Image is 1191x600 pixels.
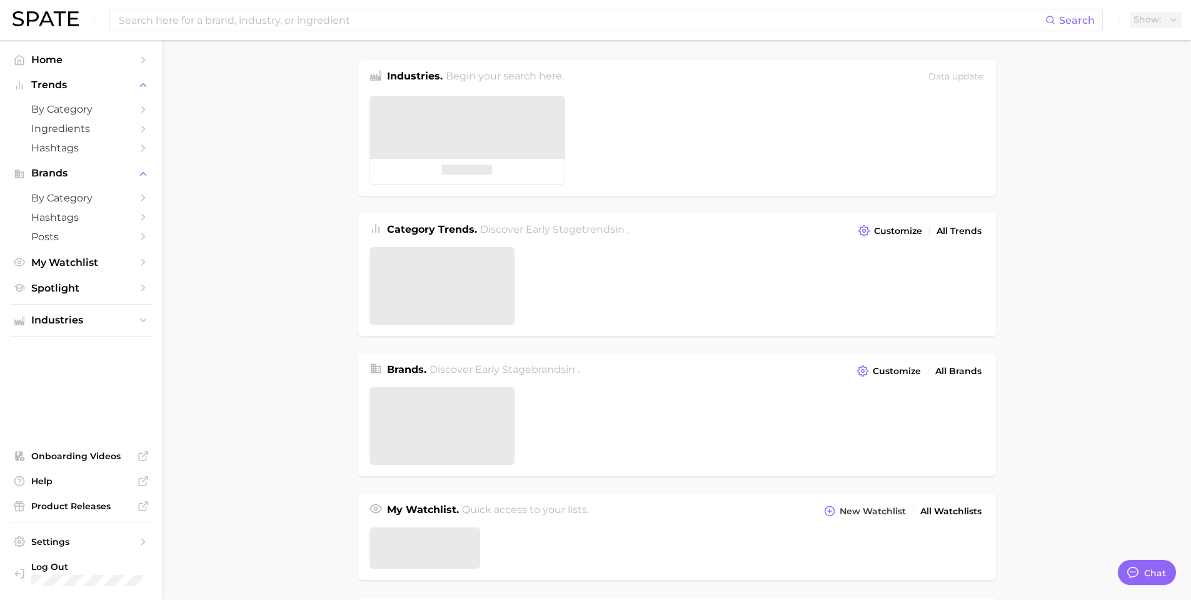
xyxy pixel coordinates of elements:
span: Search [1059,14,1095,26]
span: Customize [874,226,922,236]
span: New Watchlist [840,506,906,517]
button: Show [1130,12,1182,28]
span: Brands [31,168,131,179]
a: Onboarding Videos [10,447,153,465]
a: Spotlight [10,278,153,298]
a: My Watchlist [10,253,153,272]
span: Brands . [387,364,426,375]
button: Customize [854,362,923,380]
span: Trends [31,79,131,91]
span: All Brands [935,366,982,377]
button: New Watchlist [821,502,908,520]
h2: Begin your search here. [446,69,564,86]
a: Hashtags [10,208,153,227]
span: Ingredients [31,123,131,135]
span: Spotlight [31,282,131,294]
span: All Watchlists [920,506,982,517]
span: Industries [31,315,131,326]
span: Hashtags [31,211,131,223]
span: Customize [873,366,921,377]
span: Hashtags [31,142,131,154]
span: All Trends [937,226,982,236]
a: Ingredients [10,119,153,138]
span: Posts [31,231,131,243]
span: Onboarding Videos [31,450,131,462]
a: Help [10,472,153,491]
span: Home [31,54,131,66]
span: Product Releases [31,501,131,512]
button: Customize [855,222,925,240]
h1: Industries. [387,69,443,86]
a: All Trends [933,223,985,240]
img: SPATE [13,11,79,26]
h1: My Watchlist. [387,502,459,520]
a: Posts [10,227,153,247]
span: Discover Early Stage brands in . [430,364,580,375]
span: by Category [31,192,131,204]
a: All Watchlists [917,503,985,520]
h2: Quick access to your lists. [462,502,589,520]
span: Show [1133,16,1161,23]
span: Settings [31,536,131,547]
span: My Watchlist [31,257,131,268]
a: by Category [10,188,153,208]
a: by Category [10,99,153,119]
span: by Category [31,103,131,115]
button: Industries [10,311,153,330]
a: Product Releases [10,497,153,516]
a: All Brands [932,363,985,380]
button: Brands [10,164,153,183]
span: Log Out [31,561,159,572]
a: Settings [10,532,153,551]
a: Home [10,50,153,69]
input: Search here for a brand, industry, or ingredient [118,9,1045,31]
button: Trends [10,76,153,94]
div: Data update: [928,69,985,86]
a: Log out. Currently logged in with e-mail anna.katsnelson@mane.com. [10,557,153,590]
span: Help [31,475,131,487]
span: Discover Early Stage trends in . [480,223,629,235]
a: Hashtags [10,138,153,158]
span: Category Trends . [387,223,477,235]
